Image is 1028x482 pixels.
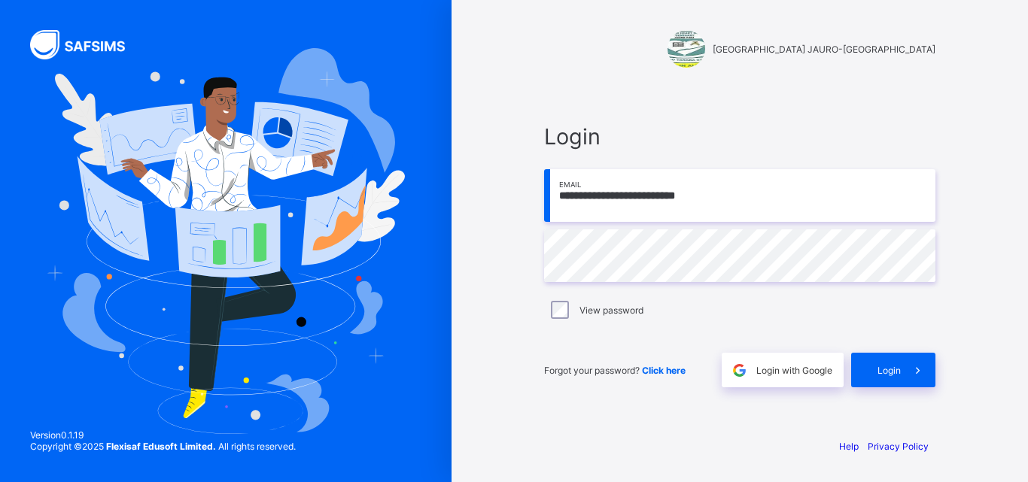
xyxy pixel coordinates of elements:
a: Click here [642,365,686,376]
a: Help [839,441,859,452]
img: Hero Image [47,48,405,433]
span: Forgot your password? [544,365,686,376]
a: Privacy Policy [868,441,929,452]
span: Login [544,123,935,150]
span: Version 0.1.19 [30,429,296,441]
img: SAFSIMS Logo [30,30,143,59]
span: [GEOGRAPHIC_DATA] JAURO-[GEOGRAPHIC_DATA] [713,44,935,55]
span: Copyright © 2025 All rights reserved. [30,441,296,452]
img: google.396cfc9801f0270233282035f929180a.svg [731,362,748,379]
span: Login with Google [756,365,832,376]
label: View password [579,305,643,316]
strong: Flexisaf Edusoft Limited. [106,441,216,452]
span: Login [877,365,901,376]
